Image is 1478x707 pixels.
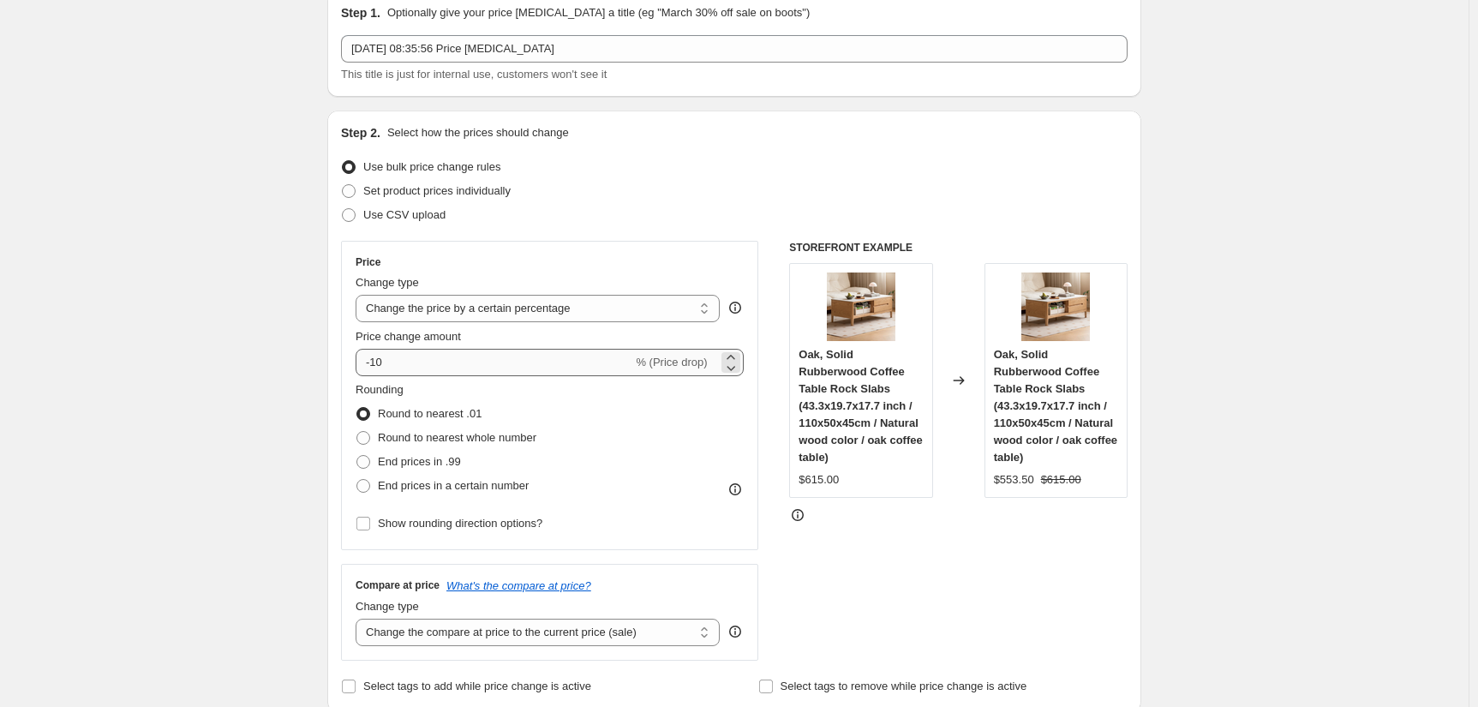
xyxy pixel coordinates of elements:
[378,479,529,492] span: End prices in a certain number
[727,623,744,640] div: help
[363,680,591,692] span: Select tags to add while price change is active
[363,184,511,197] span: Set product prices individually
[341,35,1128,63] input: 30% off holiday sale
[341,4,380,21] h2: Step 1.
[387,124,569,141] p: Select how the prices should change
[378,517,542,530] span: Show rounding direction options?
[356,600,419,613] span: Change type
[356,330,461,343] span: Price change amount
[378,431,536,444] span: Round to nearest whole number
[356,276,419,289] span: Change type
[994,471,1034,488] div: $553.50
[356,383,404,396] span: Rounding
[727,299,744,316] div: help
[827,273,895,341] img: 40_5c6222fa-41f3-49af-b1bb-6b7f431996aa_80x.png
[356,578,440,592] h3: Compare at price
[356,349,632,376] input: -15
[994,348,1117,464] span: Oak, Solid Rubberwood Coffee Table Rock Slabs (43.3х19.7х17.7 inch / 110х50х45cm / Natural wood c...
[363,208,446,221] span: Use CSV upload
[446,579,591,592] button: What's the compare at price?
[378,455,461,468] span: End prices in .99
[341,68,607,81] span: This title is just for internal use, customers won't see it
[1041,471,1081,488] strike: $615.00
[1021,273,1090,341] img: 40_5c6222fa-41f3-49af-b1bb-6b7f431996aa_80x.png
[341,124,380,141] h2: Step 2.
[356,255,380,269] h3: Price
[789,241,1128,255] h6: STOREFRONT EXAMPLE
[378,407,482,420] span: Round to nearest .01
[387,4,810,21] p: Optionally give your price [MEDICAL_DATA] a title (eg "March 30% off sale on boots")
[363,160,500,173] span: Use bulk price change rules
[781,680,1027,692] span: Select tags to remove while price change is active
[799,348,922,464] span: Oak, Solid Rubberwood Coffee Table Rock Slabs (43.3х19.7х17.7 inch / 110х50х45cm / Natural wood c...
[799,471,839,488] div: $615.00
[636,356,707,368] span: % (Price drop)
